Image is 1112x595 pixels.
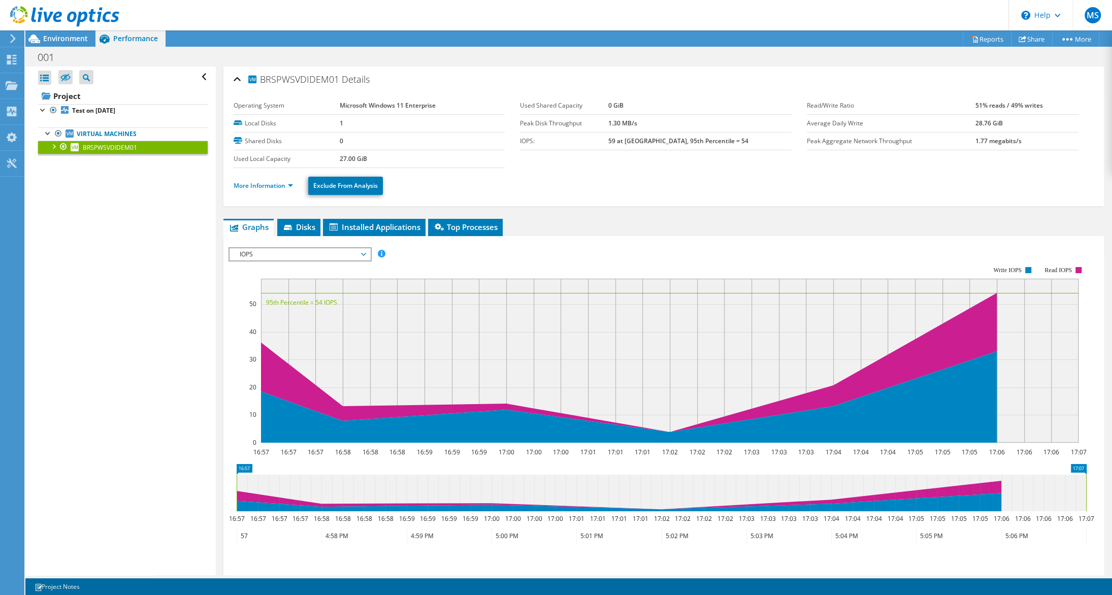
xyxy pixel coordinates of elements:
[328,222,420,232] span: Installed Applications
[607,448,623,456] text: 17:01
[419,514,435,523] text: 16:59
[271,514,287,523] text: 16:57
[249,300,256,308] text: 50
[1011,31,1053,47] a: Share
[228,514,244,523] text: 16:57
[520,101,608,111] label: Used Shared Capacity
[608,119,637,127] b: 1.30 MB/s
[696,514,711,523] text: 17:02
[975,119,1003,127] b: 28.76 GiB
[33,52,70,63] h1: 001
[234,101,340,111] label: Operating System
[853,448,868,456] text: 17:04
[228,222,269,232] span: Graphs
[234,136,340,146] label: Shared Disks
[580,448,596,456] text: 17:01
[951,514,966,523] text: 17:05
[1021,11,1030,20] svg: \n
[1044,267,1072,274] text: Read IOPS
[83,143,137,152] span: BRSPWSVDIDEM01
[771,448,787,456] text: 17:03
[38,141,208,154] a: BRSPWSVDIDEM01
[526,514,542,523] text: 17:00
[526,448,541,456] text: 17:00
[27,580,87,593] a: Project Notes
[738,514,754,523] text: 17:03
[802,514,817,523] text: 17:03
[807,136,975,146] label: Peak Aggregate Network Throughput
[38,127,208,141] a: Virtual Machines
[887,514,903,523] text: 17:04
[280,448,296,456] text: 16:57
[253,448,269,456] text: 16:57
[975,137,1022,145] b: 1.77 megabits/s
[879,448,895,456] text: 17:04
[234,154,340,164] label: Used Local Capacity
[399,514,414,523] text: 16:59
[993,267,1022,274] text: Write IOPS
[608,137,748,145] b: 59 at [GEOGRAPHIC_DATA], 95th Percentile = 54
[340,137,343,145] b: 0
[72,106,115,115] b: Test on [DATE]
[717,514,733,523] text: 17:02
[780,514,796,523] text: 17:03
[247,73,339,85] span: BRSPWSVDIDEM01
[38,88,208,104] a: Project
[608,101,624,110] b: 0 GiB
[611,514,627,523] text: 17:01
[356,514,372,523] text: 16:58
[807,101,975,111] label: Read/Write Ratio
[568,514,584,523] text: 17:01
[907,448,923,456] text: 17:05
[43,34,88,43] span: Environment
[433,222,498,232] span: Top Processes
[934,448,950,456] text: 17:05
[689,448,705,456] text: 17:02
[250,514,266,523] text: 16:57
[249,327,256,336] text: 40
[471,448,486,456] text: 16:59
[961,448,977,456] text: 17:05
[38,104,208,117] a: Test on [DATE]
[362,448,378,456] text: 16:58
[235,248,365,260] span: IOPS
[340,101,436,110] b: Microsoft Windows 11 Enterprise
[483,514,499,523] text: 17:00
[972,514,988,523] text: 17:05
[520,118,608,128] label: Peak Disk Throughput
[908,514,924,523] text: 17:05
[462,514,478,523] text: 16:59
[716,448,732,456] text: 17:02
[377,514,393,523] text: 16:58
[844,514,860,523] text: 17:04
[520,136,608,146] label: IOPS:
[308,177,383,195] a: Exclude From Analysis
[975,101,1043,110] b: 51% reads / 49% writes
[340,154,367,163] b: 27.00 GiB
[335,448,350,456] text: 16:58
[989,448,1004,456] text: 17:06
[653,514,669,523] text: 17:02
[1015,514,1030,523] text: 17:06
[234,181,293,190] a: More Information
[307,448,323,456] text: 16:57
[1085,7,1101,23] span: MS
[552,448,568,456] text: 17:00
[342,73,370,85] span: Details
[662,448,677,456] text: 17:02
[1043,448,1059,456] text: 17:06
[505,514,520,523] text: 17:00
[1035,514,1051,523] text: 17:06
[389,448,405,456] text: 16:58
[292,514,308,523] text: 16:57
[234,118,340,128] label: Local Disks
[113,34,158,43] span: Performance
[798,448,813,456] text: 17:03
[335,514,350,523] text: 16:58
[866,514,881,523] text: 17:04
[1057,514,1072,523] text: 17:06
[993,514,1009,523] text: 17:06
[282,222,315,232] span: Disks
[444,448,460,456] text: 16:59
[547,514,563,523] text: 17:00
